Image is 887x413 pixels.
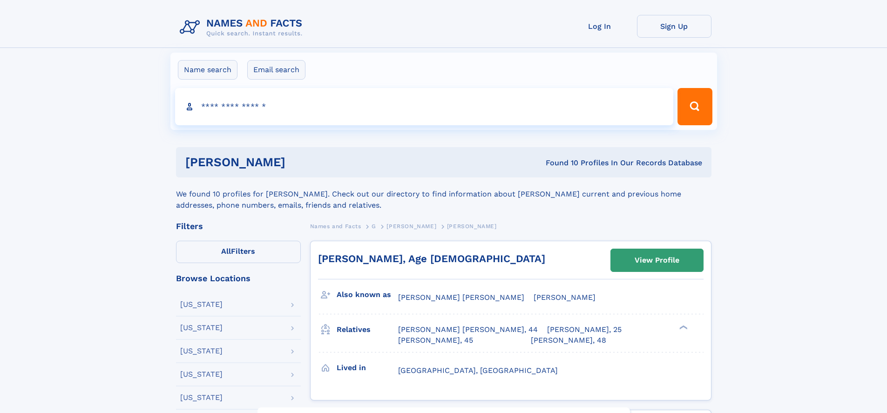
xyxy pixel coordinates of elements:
[415,158,702,168] div: Found 10 Profiles In Our Records Database
[447,223,497,230] span: [PERSON_NAME]
[635,250,679,271] div: View Profile
[398,325,538,335] a: [PERSON_NAME] [PERSON_NAME], 44
[677,88,712,125] button: Search Button
[398,293,524,302] span: [PERSON_NAME] [PERSON_NAME]
[176,241,301,263] label: Filters
[180,394,223,401] div: [US_STATE]
[221,247,231,256] span: All
[337,287,398,303] h3: Also known as
[562,15,637,38] a: Log In
[534,293,596,302] span: [PERSON_NAME]
[176,222,301,230] div: Filters
[176,177,711,211] div: We found 10 profiles for [PERSON_NAME]. Check out our directory to find information about [PERSON...
[185,156,416,168] h1: [PERSON_NAME]
[176,15,310,40] img: Logo Names and Facts
[386,220,436,232] a: [PERSON_NAME]
[176,274,301,283] div: Browse Locations
[180,347,223,355] div: [US_STATE]
[337,322,398,338] h3: Relatives
[318,253,545,264] a: [PERSON_NAME], Age [DEMOGRAPHIC_DATA]
[175,88,674,125] input: search input
[611,249,703,271] a: View Profile
[178,60,237,80] label: Name search
[247,60,305,80] label: Email search
[337,360,398,376] h3: Lived in
[180,301,223,308] div: [US_STATE]
[310,220,361,232] a: Names and Facts
[398,366,558,375] span: [GEOGRAPHIC_DATA], [GEOGRAPHIC_DATA]
[547,325,622,335] a: [PERSON_NAME], 25
[531,335,606,345] a: [PERSON_NAME], 48
[180,371,223,378] div: [US_STATE]
[386,223,436,230] span: [PERSON_NAME]
[372,220,376,232] a: G
[180,324,223,332] div: [US_STATE]
[398,335,473,345] a: [PERSON_NAME], 45
[677,325,688,331] div: ❯
[637,15,711,38] a: Sign Up
[372,223,376,230] span: G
